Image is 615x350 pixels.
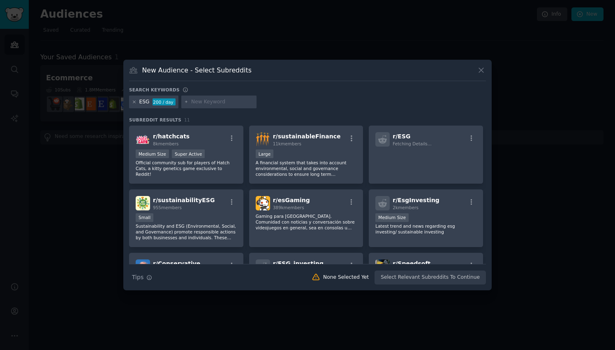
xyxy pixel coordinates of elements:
span: r/ sustainabilityESG [153,197,215,203]
span: 11k members [273,141,301,146]
p: Official community sub for players of Hatch Cats, a kitty genetics game exclusive to Reddit! [136,160,237,177]
div: ESG [139,98,150,106]
p: Gaming para [GEOGRAPHIC_DATA]. Comunidad con noticias y conversación sobre videojuegos en general... [256,213,357,231]
span: 955 members [153,205,182,210]
span: 2k members [393,205,418,210]
div: Small [136,213,153,222]
span: r/ esGaming [273,197,310,203]
span: r/ EsgInvesting [393,197,439,203]
div: Large [256,149,274,158]
img: hatchcats [136,132,150,147]
div: 200 / day [153,98,176,106]
span: r/ ESG [393,133,410,140]
button: Tips [129,270,155,285]
span: Tips [132,273,143,282]
img: Conservative [136,259,150,274]
h3: New Audience - Select Subreddits [142,66,252,75]
div: None Selected Yet [323,274,369,281]
span: r/ ESG_investing [273,260,324,267]
img: esGaming [256,196,270,210]
span: r/ hatchcats [153,133,190,140]
span: Fetching Details... [393,141,431,146]
span: 389k members [273,205,304,210]
span: r/ Conservative [153,260,200,267]
p: A financial system that takes into account environmental, social and governance considerations to... [256,160,357,177]
div: Medium Size [375,213,409,222]
span: r/ sustainableFinance [273,133,341,140]
div: Medium Size [136,149,169,158]
img: Speedsoft [375,259,390,274]
input: New Keyword [191,98,254,106]
img: sustainabilityESG [136,196,150,210]
p: Latest trend and news regarding esg investing/ sustainable investing [375,223,476,235]
span: r/ Speedsoft [393,260,430,267]
div: Super Active [172,149,205,158]
p: Sustainability and ESG (Environmental, Social, and Governance) promote responsible actions by bot... [136,223,237,240]
span: Subreddit Results [129,117,181,123]
h3: Search keywords [129,87,180,93]
span: 8k members [153,141,179,146]
img: sustainableFinance [256,132,270,147]
span: 11 [184,117,190,122]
